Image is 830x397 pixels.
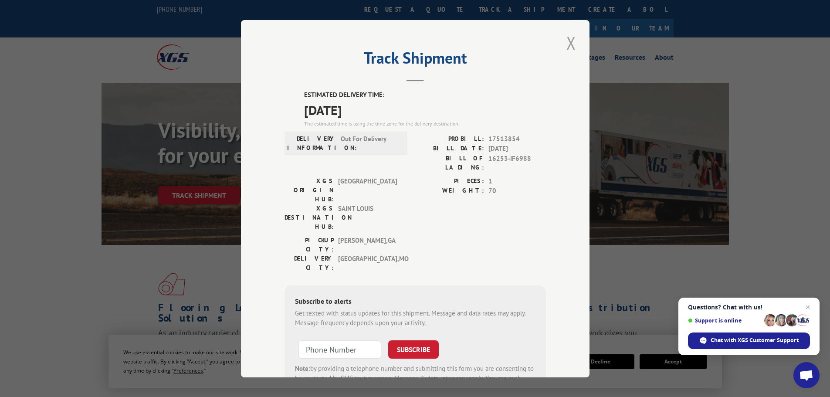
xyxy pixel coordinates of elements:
label: PROBILL: [415,134,484,144]
span: 16253-IF6988 [488,153,546,172]
span: 17513854 [488,134,546,144]
span: Questions? Chat with us! [688,304,810,311]
span: 70 [488,186,546,196]
label: ESTIMATED DELIVERY TIME: [304,90,546,100]
span: SAINT LOUIS [338,204,397,231]
label: DELIVERY CITY: [285,254,334,272]
label: BILL DATE: [415,144,484,154]
div: Subscribe to alerts [295,295,535,308]
label: PIECES: [415,176,484,186]
label: DELIVERY INFORMATION: [287,134,336,152]
label: BILL OF LADING: [415,153,484,172]
h2: Track Shipment [285,52,546,68]
label: XGS ORIGIN HUB: [285,176,334,204]
span: Support is online [688,317,761,324]
span: [DATE] [488,144,546,154]
label: PICKUP CITY: [285,235,334,254]
div: The estimated time is using the time zone for the delivery destination. [304,119,546,127]
a: Open chat [793,362,820,388]
label: XGS DESTINATION HUB: [285,204,334,231]
span: Chat with XGS Customer Support [688,333,810,349]
button: SUBSCRIBE [388,340,439,358]
label: WEIGHT: [415,186,484,196]
span: [PERSON_NAME] , GA [338,235,397,254]
span: Out For Delivery [341,134,400,152]
span: Chat with XGS Customer Support [711,336,799,344]
div: by providing a telephone number and submitting this form you are consenting to be contacted by SM... [295,363,535,393]
div: Get texted with status updates for this shipment. Message and data rates may apply. Message frequ... [295,308,535,328]
span: [GEOGRAPHIC_DATA] [338,176,397,204]
input: Phone Number [298,340,381,358]
span: [DATE] [304,100,546,119]
span: [GEOGRAPHIC_DATA] , MO [338,254,397,272]
strong: Note: [295,364,310,372]
button: Close modal [564,31,579,55]
span: 1 [488,176,546,186]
